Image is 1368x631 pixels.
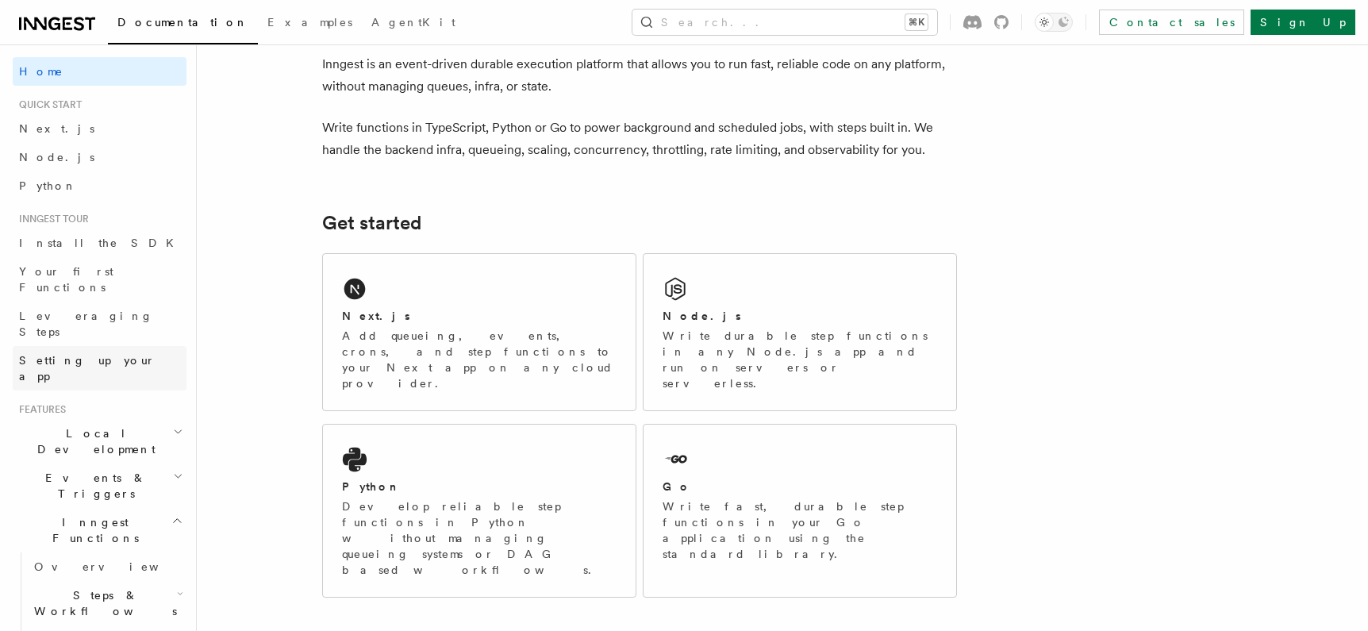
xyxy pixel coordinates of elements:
button: Steps & Workflows [28,581,186,625]
a: Node.jsWrite durable step functions in any Node.js app and run on servers or serverless. [643,253,957,411]
a: Python [13,171,186,200]
a: Overview [28,552,186,581]
p: Write fast, durable step functions in your Go application using the standard library. [663,498,937,562]
a: AgentKit [362,5,465,43]
a: Setting up your app [13,346,186,391]
button: Local Development [13,419,186,464]
p: Write durable step functions in any Node.js app and run on servers or serverless. [663,328,937,391]
a: Documentation [108,5,258,44]
span: Install the SDK [19,237,183,249]
a: Home [13,57,186,86]
button: Search...⌘K [632,10,937,35]
span: Next.js [19,122,94,135]
a: Next.js [13,114,186,143]
p: Inngest is an event-driven durable execution platform that allows you to run fast, reliable code ... [322,53,957,98]
span: Node.js [19,151,94,164]
span: Python [19,179,77,192]
a: Next.jsAdd queueing, events, crons, and step functions to your Next app on any cloud provider. [322,253,636,411]
a: Contact sales [1099,10,1244,35]
span: Documentation [117,16,248,29]
h2: Next.js [342,308,410,324]
p: Add queueing, events, crons, and step functions to your Next app on any cloud provider. [342,328,617,391]
span: Home [19,63,63,79]
p: Develop reliable step functions in Python without managing queueing systems or DAG based workflows. [342,498,617,578]
span: Inngest tour [13,213,89,225]
a: Install the SDK [13,229,186,257]
span: Your first Functions [19,265,113,294]
button: Inngest Functions [13,508,186,552]
a: Your first Functions [13,257,186,302]
a: GoWrite fast, durable step functions in your Go application using the standard library. [643,424,957,598]
h2: Node.js [663,308,741,324]
a: Node.js [13,143,186,171]
span: Local Development [13,425,173,457]
a: Leveraging Steps [13,302,186,346]
span: Leveraging Steps [19,310,153,338]
a: PythonDevelop reliable step functions in Python without managing queueing systems or DAG based wo... [322,424,636,598]
a: Get started [322,212,421,234]
span: Features [13,403,66,416]
span: Setting up your app [19,354,156,383]
span: AgentKit [371,16,455,29]
h2: Python [342,479,401,494]
kbd: ⌘K [905,14,928,30]
span: Overview [34,560,198,573]
button: Events & Triggers [13,464,186,508]
p: Write functions in TypeScript, Python or Go to power background and scheduled jobs, with steps bu... [322,117,957,161]
button: Toggle dark mode [1035,13,1073,32]
span: Quick start [13,98,82,111]
span: Examples [267,16,352,29]
span: Steps & Workflows [28,587,177,619]
h2: Go [663,479,691,494]
span: Events & Triggers [13,470,173,502]
span: Inngest Functions [13,514,171,546]
a: Examples [258,5,362,43]
a: Sign Up [1251,10,1355,35]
